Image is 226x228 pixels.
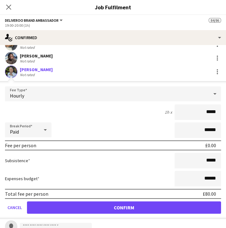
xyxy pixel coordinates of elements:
div: £80.00 [203,191,216,197]
div: 1h x [165,109,172,115]
div: Not rated [20,72,36,77]
button: Cancel [5,201,24,214]
label: Subsistence [5,158,30,163]
div: £0.00 [205,142,216,148]
div: [PERSON_NAME] [20,67,53,72]
div: 19:00-20:00 (1h) [5,23,221,28]
div: Total fee per person [5,191,48,197]
div: Not rated [20,45,36,50]
span: Hourly [10,93,24,99]
button: Deliveroo Brand Ambassador [5,18,64,23]
span: Paid [10,129,19,135]
label: Expenses budget [5,176,39,181]
span: 84/86 [209,18,221,23]
div: Fee per person [5,142,36,148]
div: [PERSON_NAME] [20,53,53,59]
div: Not rated [20,59,36,63]
button: Confirm [27,201,221,214]
span: Deliveroo Brand Ambassador [5,18,59,23]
